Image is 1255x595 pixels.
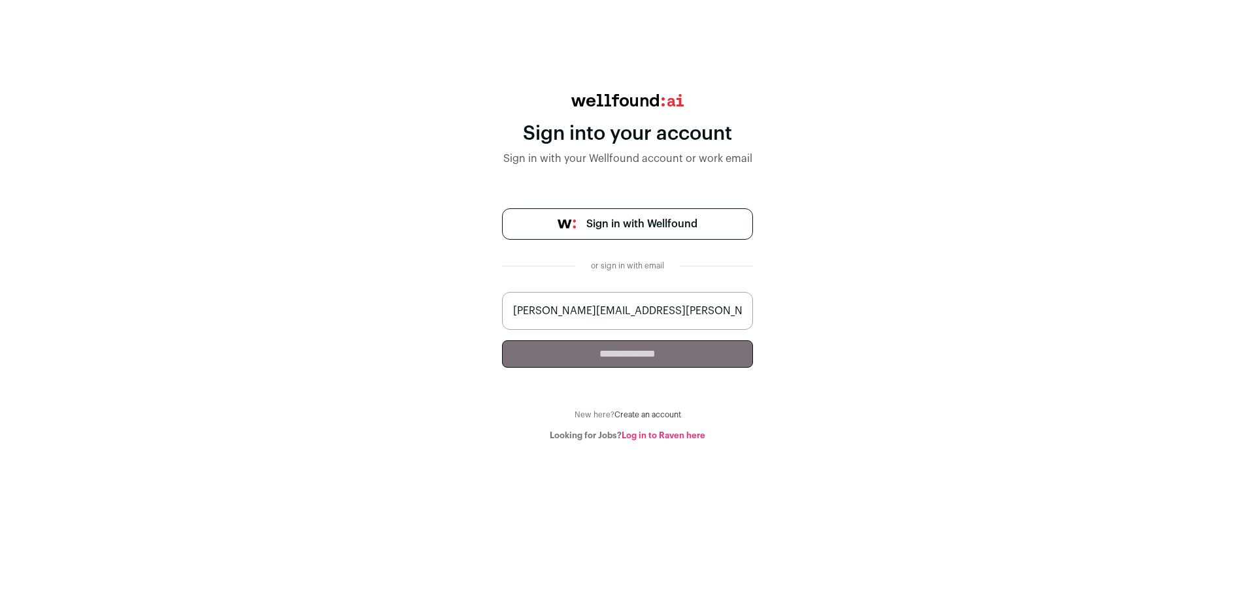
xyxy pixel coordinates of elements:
[571,94,684,106] img: wellfound:ai
[586,216,697,232] span: Sign in with Wellfound
[502,292,753,330] input: name@work-email.com
[622,431,705,440] a: Log in to Raven here
[502,410,753,420] div: New here?
[502,122,753,146] div: Sign into your account
[586,261,669,271] div: or sign in with email
[502,151,753,167] div: Sign in with your Wellfound account or work email
[558,219,576,229] img: wellfound-symbol-flush-black-fb3c872781a75f747ccb3a119075da62bfe97bd399995f84a933054e44a575c4.png
[502,430,753,441] div: Looking for Jobs?
[614,411,681,419] a: Create an account
[502,208,753,240] a: Sign in with Wellfound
